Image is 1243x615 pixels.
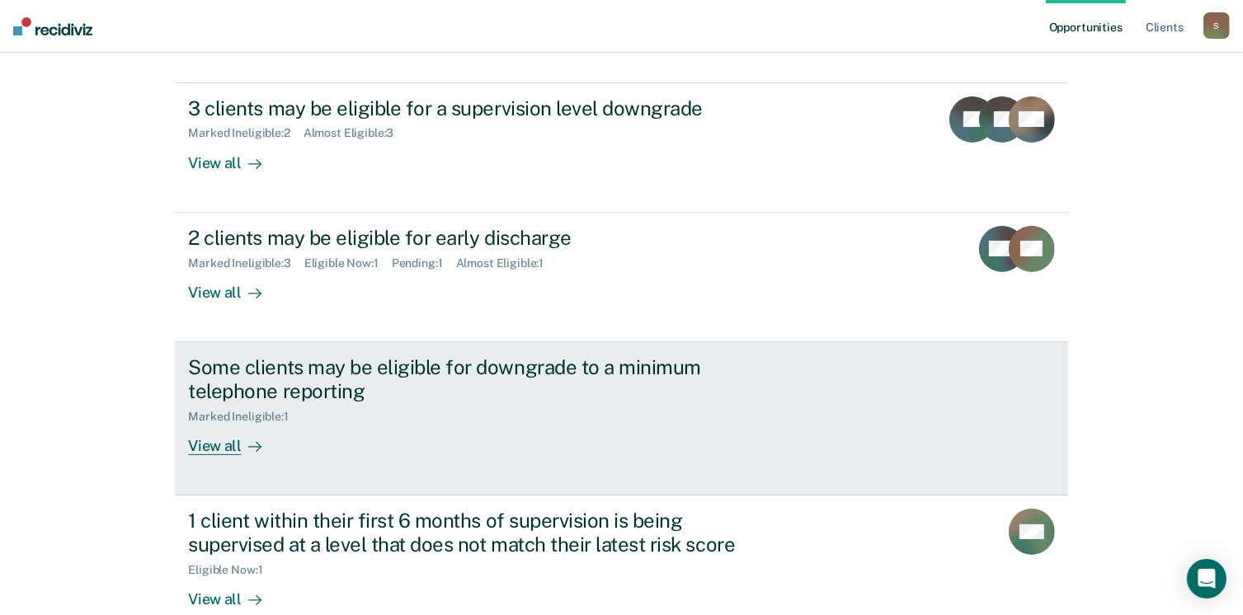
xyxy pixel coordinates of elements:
[188,226,767,250] div: 2 clients may be eligible for early discharge
[188,423,280,455] div: View all
[188,140,280,172] div: View all
[13,17,92,35] img: Recidiviz
[175,82,1067,213] a: 3 clients may be eligible for a supervision level downgradeMarked Ineligible:2Almost Eligible:3Vi...
[188,96,767,120] div: 3 clients may be eligible for a supervision level downgrade
[188,270,280,302] div: View all
[188,509,767,556] div: 1 client within their first 6 months of supervision is being supervised at a level that does not ...
[456,256,558,270] div: Almost Eligible : 1
[304,256,392,270] div: Eligible Now : 1
[1187,559,1227,599] div: Open Intercom Messenger
[188,563,275,577] div: Eligible Now : 1
[175,213,1067,342] a: 2 clients may be eligible for early dischargeMarked Ineligible:3Eligible Now:1Pending:1Almost Eli...
[392,256,456,270] div: Pending : 1
[188,256,304,270] div: Marked Ineligible : 3
[1203,12,1230,39] button: S
[188,410,301,424] div: Marked Ineligible : 1
[304,126,407,140] div: Almost Eligible : 3
[188,355,767,403] div: Some clients may be eligible for downgrade to a minimum telephone reporting
[188,576,280,608] div: View all
[175,342,1067,495] a: Some clients may be eligible for downgrade to a minimum telephone reportingMarked Ineligible:1Vie...
[188,126,303,140] div: Marked Ineligible : 2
